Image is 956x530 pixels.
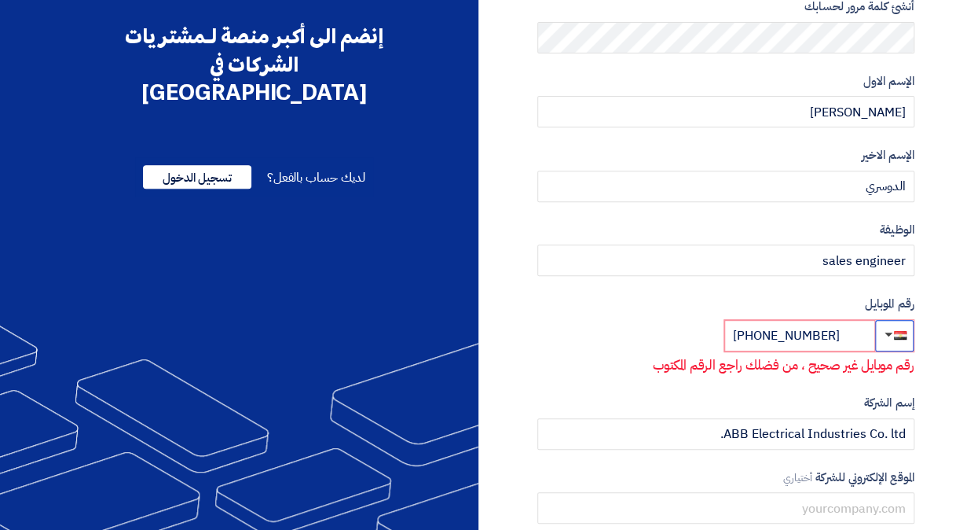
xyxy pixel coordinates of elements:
div: إنضم الى أكبر منصة لـمشتريات الشركات في [GEOGRAPHIC_DATA] [97,22,412,107]
input: yourcompany.com [537,492,914,524]
label: إسم الشركة [537,394,914,412]
label: الوظيفة [537,221,914,239]
p: رقم موبايل غير صحيح ، من فضلك راجع الرقم المكتوب [538,355,914,376]
input: أدخل الوظيفة ... [537,245,914,276]
input: أدخل الإسم الاول ... [537,96,914,127]
a: تسجيل الدخول [143,168,251,187]
span: لديك حساب بالفعل؟ [267,168,365,187]
input: أدخل الإسم الاخير ... [537,171,914,202]
input: أدخل إسم الشركة ... [537,418,914,450]
span: أختياري [783,470,813,485]
label: الإسم الاول [537,72,914,90]
input: أدخل رقم الموبايل ... [724,320,875,351]
label: رقم الموبايل [537,295,914,313]
span: تسجيل الدخول [143,165,251,189]
label: الإسم الاخير [537,146,914,164]
label: الموقع الإلكتروني للشركة [537,469,914,487]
